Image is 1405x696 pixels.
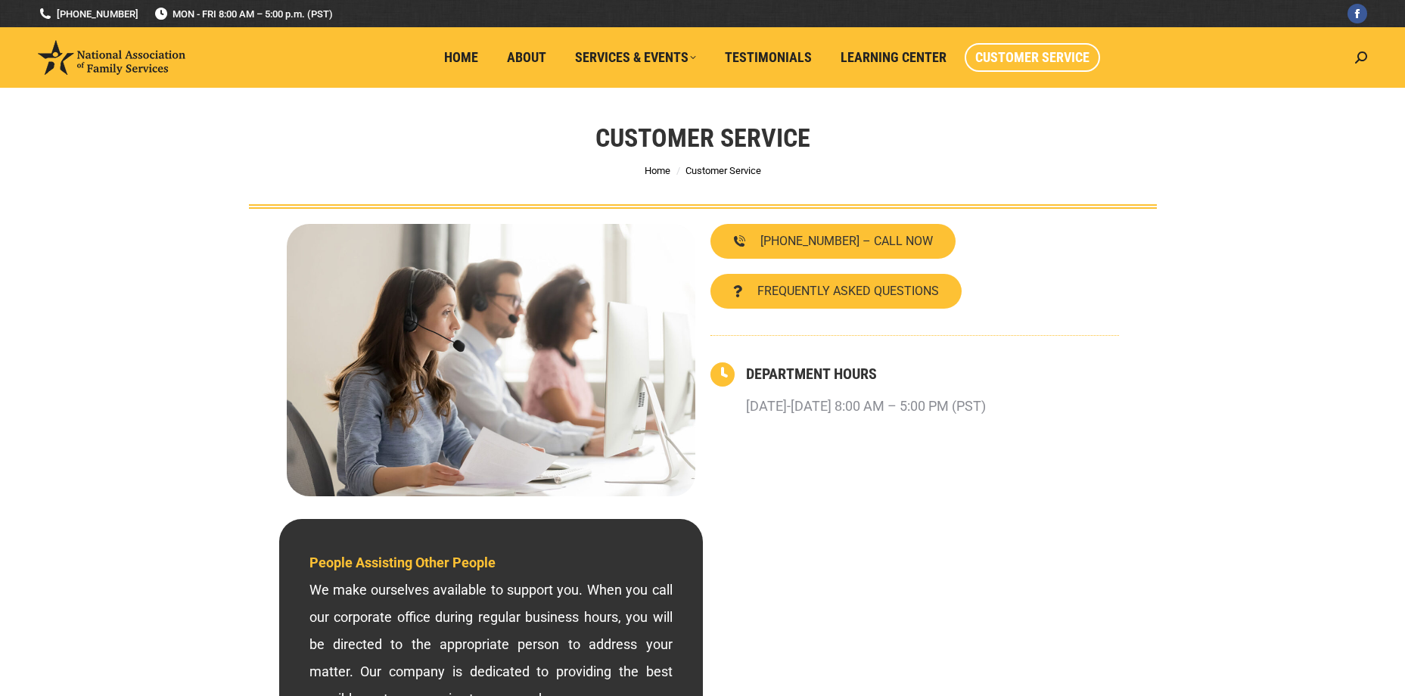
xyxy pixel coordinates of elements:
span: Services & Events [575,49,696,66]
span: [PHONE_NUMBER] – CALL NOW [760,235,933,247]
span: Customer Service [685,165,761,176]
a: Testimonials [714,43,822,72]
img: National Association of Family Services [38,40,185,75]
h1: Customer Service [595,121,810,154]
a: Learning Center [830,43,957,72]
a: [PHONE_NUMBER] – CALL NOW [710,224,956,259]
span: MON - FRI 8:00 AM – 5:00 p.m. (PST) [154,7,333,21]
a: Home [645,165,670,176]
span: Home [444,49,478,66]
span: Learning Center [841,49,947,66]
img: Contact National Association of Family Services [287,224,695,496]
p: [DATE]-[DATE] 8:00 AM – 5:00 PM (PST) [746,393,986,420]
span: Customer Service [975,49,1089,66]
a: FREQUENTLY ASKED QUESTIONS [710,274,962,309]
a: Home [434,43,489,72]
a: About [496,43,557,72]
span: People Assisting Other People [309,555,496,570]
span: About [507,49,546,66]
a: DEPARTMENT HOURS [746,365,877,383]
span: FREQUENTLY ASKED QUESTIONS [757,285,939,297]
a: Customer Service [965,43,1100,72]
a: Facebook page opens in new window [1347,4,1367,23]
span: Testimonials [725,49,812,66]
a: [PHONE_NUMBER] [38,7,138,21]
